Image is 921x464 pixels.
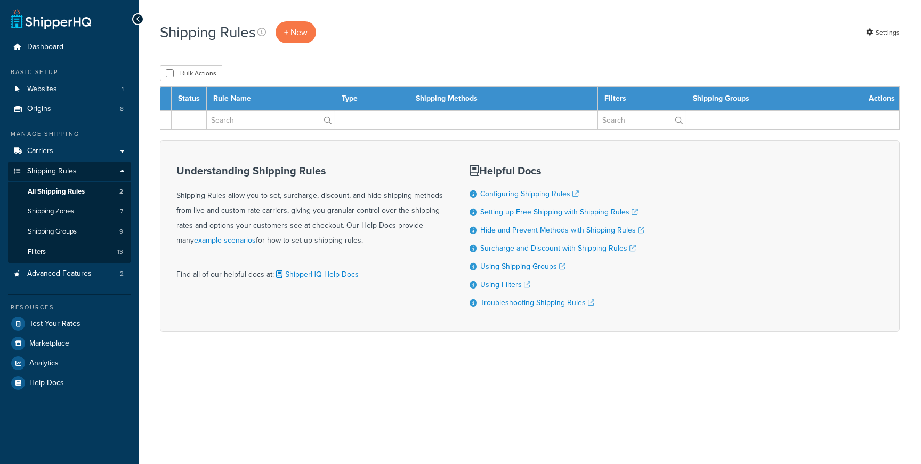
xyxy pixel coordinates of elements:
[8,141,131,161] a: Carriers
[8,99,131,119] a: Origins 8
[8,99,131,119] li: Origins
[29,379,64,388] span: Help Docs
[160,22,256,43] h1: Shipping Rules
[284,26,308,38] span: + New
[194,235,256,246] a: example scenarios
[119,187,123,196] span: 2
[176,259,443,282] div: Find all of our helpful docs at:
[480,261,565,272] a: Using Shipping Groups
[8,68,131,77] div: Basic Setup
[29,319,80,329] span: Test Your Rates
[686,87,862,111] th: Shipping Groups
[28,227,77,236] span: Shipping Groups
[29,359,59,368] span: Analytics
[8,264,131,284] li: Advanced Features
[120,269,124,278] span: 2
[862,87,900,111] th: Actions
[8,373,131,393] a: Help Docs
[8,37,131,57] a: Dashboard
[207,87,335,111] th: Rule Name
[274,269,359,280] a: ShipperHQ Help Docs
[8,182,131,202] li: All Shipping Rules
[8,242,131,262] li: Filters
[117,247,123,257] span: 13
[8,162,131,263] li: Shipping Rules
[8,162,131,181] a: Shipping Rules
[27,105,51,114] span: Origins
[120,207,123,216] span: 7
[8,242,131,262] a: Filters 13
[480,297,594,308] a: Troubleshooting Shipping Rules
[480,206,638,218] a: Setting up Free Shipping with Shipping Rules
[480,188,579,199] a: Configuring Shipping Rules
[8,222,131,242] li: Shipping Groups
[8,264,131,284] a: Advanced Features 2
[276,21,316,43] a: + New
[27,167,77,176] span: Shipping Rules
[120,105,124,114] span: 8
[207,111,335,129] input: Search
[335,87,409,111] th: Type
[8,79,131,99] a: Websites 1
[8,303,131,312] div: Resources
[598,87,686,111] th: Filters
[27,147,53,156] span: Carriers
[598,111,686,129] input: Search
[8,314,131,333] a: Test Your Rates
[8,354,131,373] a: Analytics
[866,25,900,40] a: Settings
[11,8,91,29] a: ShipperHQ Home
[28,247,46,257] span: Filters
[27,269,92,278] span: Advanced Features
[122,85,124,94] span: 1
[176,165,443,248] div: Shipping Rules allow you to set, surcharge, discount, and hide shipping methods from live and cus...
[8,222,131,242] a: Shipping Groups 9
[172,87,207,111] th: Status
[27,43,63,52] span: Dashboard
[8,202,131,221] li: Shipping Zones
[480,225,644,236] a: Hide and Prevent Methods with Shipping Rules
[8,334,131,353] a: Marketplace
[176,165,443,177] h3: Understanding Shipping Rules
[8,130,131,139] div: Manage Shipping
[119,227,123,236] span: 9
[480,243,636,254] a: Surcharge and Discount with Shipping Rules
[160,65,222,81] button: Bulk Actions
[27,85,57,94] span: Websites
[28,207,74,216] span: Shipping Zones
[409,87,598,111] th: Shipping Methods
[28,187,85,196] span: All Shipping Rules
[29,339,69,348] span: Marketplace
[8,79,131,99] li: Websites
[480,279,530,290] a: Using Filters
[470,165,644,177] h3: Helpful Docs
[8,182,131,202] a: All Shipping Rules 2
[8,202,131,221] a: Shipping Zones 7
